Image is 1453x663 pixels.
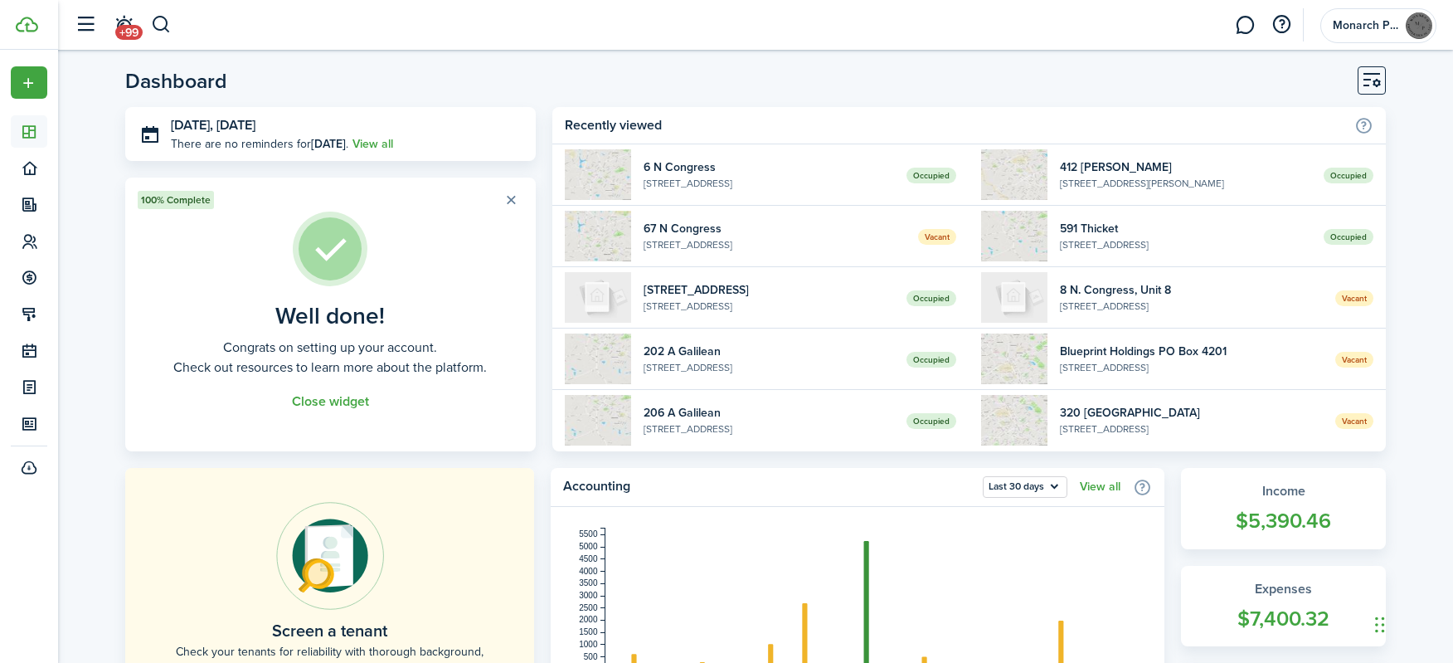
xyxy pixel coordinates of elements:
span: Occupied [906,168,956,183]
span: Vacant [1335,413,1373,429]
button: Last 30 days [983,476,1067,498]
button: Open resource center [1267,11,1295,39]
img: TenantCloud [16,17,38,32]
span: Occupied [906,352,956,368]
widget-list-item-title: 206 A Galilean [644,404,895,422]
home-widget-title: Accounting [563,476,974,498]
widget-stats-title: Income [1198,481,1369,501]
span: Occupied [906,413,956,429]
img: 1 [565,395,631,446]
widget-list-item-description: [STREET_ADDRESS] [644,299,895,314]
tspan: 1000 [580,640,599,649]
img: Monarch Properties [1406,12,1432,39]
a: Notifications [108,4,139,46]
span: Occupied [1324,229,1373,245]
widget-list-item-title: 6 N Congress [644,158,895,176]
tspan: 2000 [580,615,599,624]
widget-list-item-title: [STREET_ADDRESS] [644,281,895,299]
span: Vacant [1335,290,1373,306]
widget-list-item-description: [STREET_ADDRESS] [1060,422,1323,436]
h3: [DATE], [DATE] [171,115,523,136]
div: Drag [1375,600,1385,650]
span: Vacant [918,229,956,245]
widget-list-item-description: [STREET_ADDRESS] [644,176,895,191]
img: 1 [981,211,1047,261]
well-done-description: Congrats on setting up your account. Check out resources to learn more about the platform. [173,338,487,378]
span: 100% Complete [141,193,211,207]
tspan: 5000 [580,542,599,551]
a: Messaging [1229,4,1261,46]
span: Vacant [1335,352,1373,368]
img: 8 [981,272,1047,323]
tspan: 2500 [580,603,599,612]
img: 1 [565,334,631,384]
widget-list-item-description: [STREET_ADDRESS][PERSON_NAME] [1060,176,1311,191]
button: Close [500,188,523,212]
widget-list-item-description: [STREET_ADDRESS] [644,360,895,375]
span: Occupied [1324,168,1373,183]
button: Customise [1358,66,1386,95]
widget-list-item-title: 8 N. Congress, Unit 8 [1060,281,1323,299]
b: [DATE] [311,135,346,153]
img: 1 [565,149,631,200]
widget-list-item-title: 202 A Galilean [644,343,895,360]
img: 1 [565,211,631,261]
widget-list-item-description: [STREET_ADDRESS] [1060,360,1323,375]
button: Close widget [292,394,369,409]
p: There are no reminders for . [171,135,348,153]
widget-list-item-description: [STREET_ADDRESS] [644,422,895,436]
widget-list-item-description: [STREET_ADDRESS] [1060,299,1323,314]
header-page-title: Dashboard [125,71,227,91]
img: 1 [981,149,1047,200]
tspan: 4500 [580,554,599,563]
a: Income$5,390.46 [1181,468,1386,549]
img: 1 [981,334,1047,384]
a: View all [352,135,393,153]
tspan: 5500 [580,529,599,539]
tspan: 3000 [580,591,599,600]
iframe: Chat Widget [1177,484,1453,663]
span: Monarch Properties [1333,20,1399,32]
widget-list-item-title: Blueprint Holdings PO Box 4201 [1060,343,1323,360]
img: 1 [981,395,1047,446]
img: A [565,272,631,323]
tspan: 3500 [580,578,599,587]
tspan: 500 [584,652,598,661]
button: Open sidebar [70,9,101,41]
widget-list-item-description: [STREET_ADDRESS] [644,237,906,252]
span: +99 [115,25,143,40]
widget-list-item-title: 320 [GEOGRAPHIC_DATA] [1060,404,1323,422]
button: Search [151,11,172,39]
well-done-title: Well done! [275,303,385,329]
button: Open menu [11,66,47,99]
widget-list-item-title: 67 N Congress [644,220,906,237]
widget-list-item-title: 412 [PERSON_NAME] [1060,158,1311,176]
tspan: 1500 [580,627,599,636]
button: Open menu [983,476,1067,498]
widget-list-item-title: 591 Thicket [1060,220,1311,237]
home-placeholder-title: Screen a tenant [272,618,387,643]
home-widget-title: Recently viewed [565,115,1346,135]
tspan: 4000 [580,567,599,576]
img: Online payments [276,502,384,610]
a: View all [1080,480,1120,494]
widget-list-item-description: [STREET_ADDRESS] [1060,237,1311,252]
span: Occupied [906,290,956,306]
